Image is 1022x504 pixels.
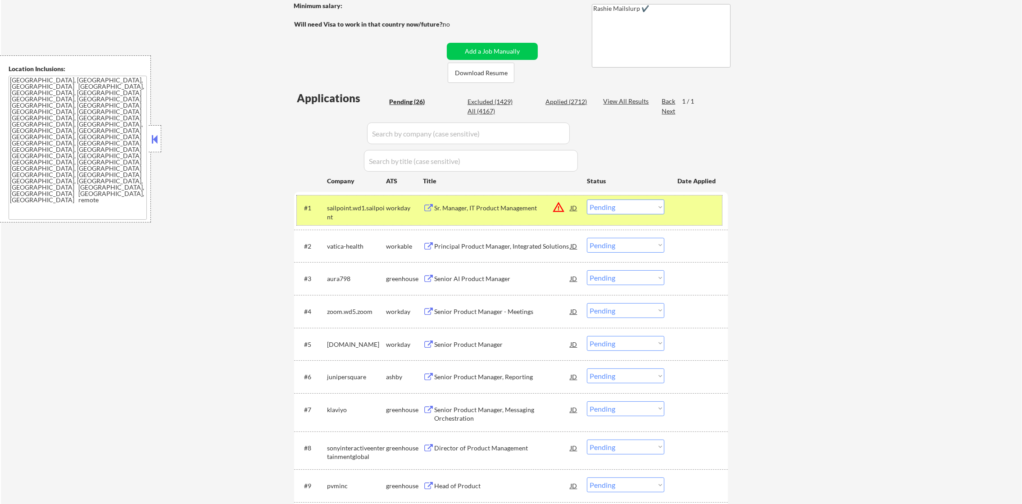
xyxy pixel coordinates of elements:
[294,20,444,28] strong: Will need Visa to work in that country now/future?:
[682,97,703,106] div: 1 / 1
[304,372,320,381] div: #6
[327,242,386,251] div: vatica-health
[468,97,513,106] div: Excluded (1429)
[434,481,570,490] div: Head of Product
[327,405,386,414] div: klaviyo
[569,401,578,418] div: JD
[327,274,386,283] div: aura798
[569,336,578,352] div: JD
[364,150,578,172] input: Search by title (case sensitive)
[386,177,423,186] div: ATS
[327,372,386,381] div: junipersquare
[304,274,320,283] div: #3
[386,204,423,213] div: workday
[327,340,386,349] div: [DOMAIN_NAME]
[569,270,578,286] div: JD
[569,303,578,319] div: JD
[447,43,538,60] button: Add a Job Manually
[386,481,423,490] div: greenhouse
[304,481,320,490] div: #9
[677,177,717,186] div: Date Applied
[386,444,423,453] div: greenhouse
[434,274,570,283] div: Senior AI Product Manager
[304,405,320,414] div: #7
[434,340,570,349] div: Senior Product Manager
[386,405,423,414] div: greenhouse
[423,177,578,186] div: Title
[304,242,320,251] div: #2
[569,368,578,385] div: JD
[304,340,320,349] div: #5
[294,2,342,9] strong: Minimum salary:
[569,440,578,456] div: JD
[448,63,514,83] button: Download Resume
[386,340,423,349] div: workday
[304,204,320,213] div: #1
[587,173,664,189] div: Status
[603,97,651,106] div: View All Results
[386,242,423,251] div: workable
[662,97,676,106] div: Back
[662,107,676,116] div: Next
[434,204,570,213] div: Sr. Manager, IT Product Management
[443,20,468,29] div: no
[434,444,570,453] div: Director of Product Management
[327,177,386,186] div: Company
[468,107,513,116] div: All (4167)
[386,307,423,316] div: workday
[367,123,570,144] input: Search by company (case sensitive)
[545,97,590,106] div: Applied (2712)
[569,238,578,254] div: JD
[434,242,570,251] div: Principal Product Manager, Integrated Solutions
[386,372,423,381] div: ashby
[327,444,386,461] div: sonyinteractiveentertainmentglobal
[304,444,320,453] div: #8
[389,97,434,106] div: Pending (26)
[304,307,320,316] div: #4
[386,274,423,283] div: greenhouse
[552,201,565,213] button: warning_amber
[9,64,147,73] div: Location Inclusions:
[434,372,570,381] div: Senior Product Manager, Reporting
[297,93,386,104] div: Applications
[327,307,386,316] div: zoom.wd5.zoom
[569,200,578,216] div: JD
[569,477,578,494] div: JD
[327,481,386,490] div: pvminc
[327,204,386,221] div: sailpoint.wd1.sailpoint
[434,405,570,423] div: Senior Product Manager, Messaging Orchestration
[434,307,570,316] div: Senior Product Manager - Meetings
